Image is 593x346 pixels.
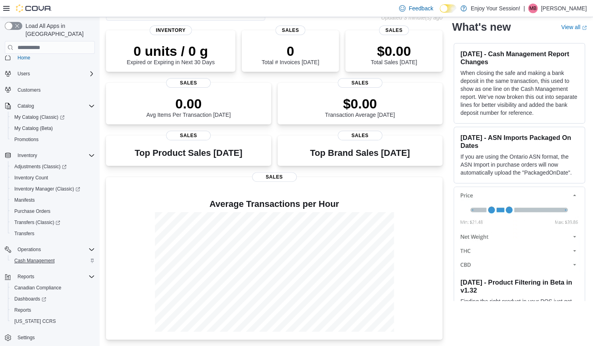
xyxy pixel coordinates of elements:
button: Settings [2,332,98,343]
span: Home [18,55,30,61]
button: Catalog [14,101,37,111]
span: Inventory Manager (Classic) [14,186,80,192]
span: Purchase Orders [14,208,51,214]
p: $0.00 [371,43,417,59]
svg: External link [582,25,587,30]
button: Users [2,68,98,79]
div: Expired or Expiring in Next 30 Days [127,43,215,65]
button: Operations [2,244,98,255]
span: Feedback [409,4,433,12]
span: Customers [18,87,41,93]
span: Manifests [11,195,95,205]
a: Reports [11,305,34,315]
span: Sales [252,172,297,182]
a: Home [14,53,33,63]
p: 0 [262,43,319,59]
span: Users [18,71,30,77]
button: Home [2,51,98,63]
a: Settings [14,333,38,342]
h3: [DATE] - ASN Imports Packaged On Dates [460,134,578,149]
a: Feedback [396,0,436,16]
h2: What's new [452,21,511,33]
a: Manifests [11,195,38,205]
span: My Catalog (Beta) [14,125,53,132]
span: Washington CCRS [11,317,95,326]
div: Avg Items Per Transaction [DATE] [146,96,231,118]
span: Canadian Compliance [14,285,61,291]
p: 0 units / 0 g [127,43,215,59]
div: Total Sales [DATE] [371,43,417,65]
p: 0.00 [146,96,231,112]
button: Cash Management [8,255,98,266]
span: Sales [338,78,382,88]
span: Transfers (Classic) [11,218,95,227]
button: Customers [2,84,98,96]
input: Dark Mode [440,4,456,13]
span: Transfers (Classic) [14,219,60,226]
h4: Average Transactions per Hour [112,199,436,209]
span: Sales [276,26,305,35]
button: Users [14,69,33,79]
span: Promotions [11,135,95,144]
span: Sales [338,131,382,140]
h3: [DATE] - Cash Management Report Changes [460,50,578,66]
div: Matty Buchan [528,4,538,13]
div: Transaction Average [DATE] [325,96,395,118]
a: Inventory Manager (Classic) [8,183,98,195]
span: Adjustments (Classic) [11,162,95,171]
span: Sales [166,131,211,140]
span: Dashboards [11,294,95,304]
button: Canadian Compliance [8,282,98,293]
span: Promotions [14,136,39,143]
span: Reports [14,307,31,313]
span: Reports [11,305,95,315]
button: Inventory [14,151,40,160]
a: Dashboards [8,293,98,305]
img: Cova [16,4,52,12]
a: [US_STATE] CCRS [11,317,59,326]
a: Inventory Count [11,173,51,183]
span: Sales [166,78,211,88]
span: Operations [18,246,41,253]
button: Reports [14,272,37,281]
span: Users [14,69,95,79]
span: Load All Apps in [GEOGRAPHIC_DATA] [22,22,95,38]
p: If you are using the Ontario ASN format, the ASN Import in purchase orders will now automatically... [460,153,578,177]
span: Operations [14,245,95,254]
button: Reports [8,305,98,316]
h3: [DATE] - Product Filtering in Beta in v1.32 [460,278,578,294]
button: Transfers [8,228,98,239]
a: Inventory Manager (Classic) [11,184,83,194]
button: Promotions [8,134,98,145]
span: Canadian Compliance [11,283,95,293]
a: Customers [14,85,44,95]
span: Inventory [14,151,95,160]
button: [US_STATE] CCRS [8,316,98,327]
span: Reports [14,272,95,281]
p: [PERSON_NAME] [541,4,587,13]
span: Settings [14,332,95,342]
a: My Catalog (Classic) [11,112,68,122]
span: Inventory Count [14,175,48,181]
span: Sales [379,26,409,35]
button: Inventory [2,150,98,161]
span: Cash Management [14,258,55,264]
button: Operations [14,245,44,254]
span: Manifests [14,197,35,203]
a: Transfers [11,229,37,238]
span: Inventory Manager (Classic) [11,184,95,194]
span: Home [14,52,95,62]
a: Transfers (Classic) [11,218,63,227]
span: Adjustments (Classic) [14,163,67,170]
button: Catalog [2,100,98,112]
a: Canadian Compliance [11,283,65,293]
a: View allExternal link [561,24,587,30]
button: Reports [2,271,98,282]
span: My Catalog (Classic) [14,114,65,120]
span: Purchase Orders [11,206,95,216]
button: Purchase Orders [8,206,98,217]
p: Enjoy Your Session! [471,4,521,13]
span: Inventory Count [11,173,95,183]
span: Transfers [11,229,95,238]
p: Updated 3 minute(s) ago [381,14,442,21]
